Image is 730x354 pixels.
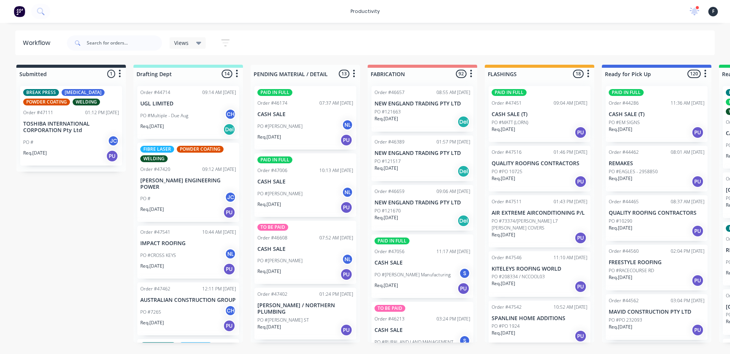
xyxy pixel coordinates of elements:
[436,188,470,195] div: 09:06 AM [DATE]
[257,123,303,130] p: PO #[PERSON_NAME]
[257,291,287,298] div: Order #47402
[671,149,705,156] div: 08:01 AM [DATE]
[140,342,176,349] div: BREAK PRESS
[375,108,401,115] p: PO #121663
[375,260,470,266] p: CASH SALE
[254,221,356,284] div: TO BE PAIDOrder #4660807:52 AM [DATE]CASH SALEPO #[PERSON_NAME]NLReq.[DATE]PU
[254,86,356,150] div: PAID IN FULLOrder #4617407:37 AM [DATE]CASH SALEPO #[PERSON_NAME]NLReq.[DATE]PU
[492,304,522,311] div: Order #47542
[140,229,170,236] div: Order #47541
[23,99,70,105] div: POWDER COATING
[257,268,281,275] p: Req. [DATE]
[692,324,704,336] div: PU
[257,167,287,174] div: Order #47006
[609,126,632,133] p: Req. [DATE]
[140,166,170,173] div: Order #47420
[257,234,287,241] div: Order #46608
[174,39,189,47] span: Views
[375,100,470,107] p: NEW ENGLAND TRADING PTY LTD
[137,86,239,139] div: Order #4471409:14 AM [DATE]UGL LIMITEDPO #Multiple - Due AugCHReq.[DATE]Del
[319,291,353,298] div: 01:24 PM [DATE]
[140,100,236,107] p: UGL LIMITED
[257,111,353,118] p: CASH SALE
[225,248,236,260] div: NL
[692,225,704,237] div: PU
[140,263,164,269] p: Req. [DATE]
[140,195,151,202] p: PO #
[223,263,235,275] div: PU
[712,8,714,15] span: F
[574,281,587,293] div: PU
[492,210,587,216] p: AIR EXTREME AIRCONDITIONING P/L
[574,330,587,342] div: PU
[606,146,708,191] div: Order #4446208:01 AM [DATE]REMAKESPO #EAGLES - 2958850Req.[DATE]PU
[459,335,470,346] div: S
[257,100,287,107] div: Order #46174
[457,165,470,177] div: Del
[137,282,239,335] div: Order #4746212:11 PM [DATE]AUSTRALIAN CONSTRUCTION GROUPPO #7265CHReq.[DATE]PU
[609,89,644,96] div: PAID IN FULL
[375,199,470,206] p: NEW ENGLAND TRADING PTY LTD
[457,215,470,227] div: Del
[140,112,188,119] p: PO #Multiple - Due Aug
[108,135,119,147] div: JC
[375,188,405,195] div: Order #46659
[202,285,236,292] div: 12:11 PM [DATE]
[340,134,352,146] div: PU
[692,274,704,287] div: PU
[692,126,704,139] div: PU
[257,156,292,163] div: PAID IN FULL
[375,89,405,96] div: Order #46657
[606,195,708,241] div: Order #4446508:37 AM [DATE]QUALITY ROOFING CONTRACTORSPO #10290Req.[DATE]PU
[492,330,515,336] p: Req. [DATE]
[23,139,33,146] p: PO #
[375,327,470,333] p: CASH SALE
[692,175,704,188] div: PU
[554,149,587,156] div: 01:46 PM [DATE]
[202,166,236,173] div: 09:12 AM [DATE]
[606,294,708,340] div: Order #4456203:04 PM [DATE]MAVID CONSTRUCTION PTY LTDPO #PO 232093Req.[DATE]PU
[254,153,356,217] div: PAID IN FULLOrder #4700610:13 AM [DATE]CASH SALEPO #[PERSON_NAME]NLReq.[DATE]PU
[436,316,470,322] div: 03:24 PM [DATE]
[609,198,639,205] div: Order #44465
[342,254,353,265] div: NL
[375,248,405,255] div: Order #47056
[371,185,473,231] div: Order #4665909:06 AM [DATE]NEW ENGLAND TRADING PTY LTDPO #121670Req.[DATE]Del
[606,245,708,290] div: Order #4456002:04 PM [DATE]FREESTYLE ROOFINGPO #RACECOURSE RDReq.[DATE]PU
[14,6,25,17] img: Factory
[492,198,522,205] div: Order #47511
[177,146,224,153] div: POWDER COATING
[492,266,587,272] p: KITELEYS ROOFING WORLD
[492,280,515,287] p: Req. [DATE]
[574,126,587,139] div: PU
[257,302,353,315] p: [PERSON_NAME] / NORTHERN PLUMBING
[340,268,352,281] div: PU
[492,149,522,156] div: Order #47516
[609,149,639,156] div: Order #44462
[609,324,632,330] p: Req. [DATE]
[609,259,705,266] p: FREESTYLE ROOFING
[375,158,401,165] p: PO #121517
[225,305,236,316] div: CH
[609,309,705,315] p: MAVID CONSTRUCTION PTY LTD
[23,150,47,156] p: Req. [DATE]
[375,207,401,214] p: PO #121670
[436,89,470,96] div: 08:55 AM [DATE]
[254,288,356,340] div: Order #4740201:24 PM [DATE][PERSON_NAME] / NORTHERN PLUMBINGPO #[PERSON_NAME] STReq.[DATE]PU
[223,206,235,218] div: PU
[257,190,303,197] p: PO #[PERSON_NAME]
[340,324,352,336] div: PU
[489,86,590,142] div: PAID IN FULLOrder #4745109:04 AM [DATE]CASH SALE (T)PO #MATT (LORN)Req.[DATE]PU
[137,143,239,222] div: FIBRE LASERPOWDER COATINGWELDINGOrder #4742009:12 AM [DATE][PERSON_NAME] ENGINEERING POWERPO #JCR...
[609,317,642,324] p: PO #PO 232093
[459,268,470,279] div: S
[225,108,236,120] div: CH
[492,175,515,182] p: Req. [DATE]
[609,267,654,274] p: PO #RACECOURSE RD
[257,246,353,252] p: CASH SALE
[340,201,352,214] div: PU
[671,100,705,107] div: 11:36 AM [DATE]
[375,282,398,289] p: Req. [DATE]
[140,285,170,292] div: Order #47462
[20,86,122,166] div: BREAK PRESS[MEDICAL_DATA]POWDER COATINGWELDINGOrder #4711101:12 PM [DATE]TOSHIBA INTERNATIONAL CO...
